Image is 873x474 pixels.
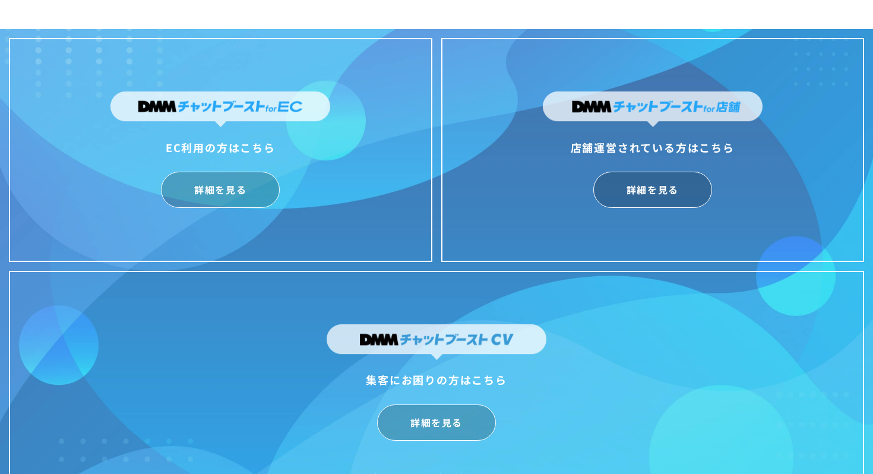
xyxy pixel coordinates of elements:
[110,138,330,157] div: EC利用の方はこちら
[327,324,546,360] img: DMMチャットブーストCV
[593,172,712,208] a: 詳細を見る
[543,91,763,127] img: DMMチャットブーストfor店舗
[377,405,496,441] a: 詳細を見る
[110,91,330,127] img: DMMチャットブーストforEC
[161,172,280,208] a: 詳細を見る
[543,138,763,157] div: 店舗運営されている方はこちら
[327,370,546,389] div: 集客にお困りの方はこちら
